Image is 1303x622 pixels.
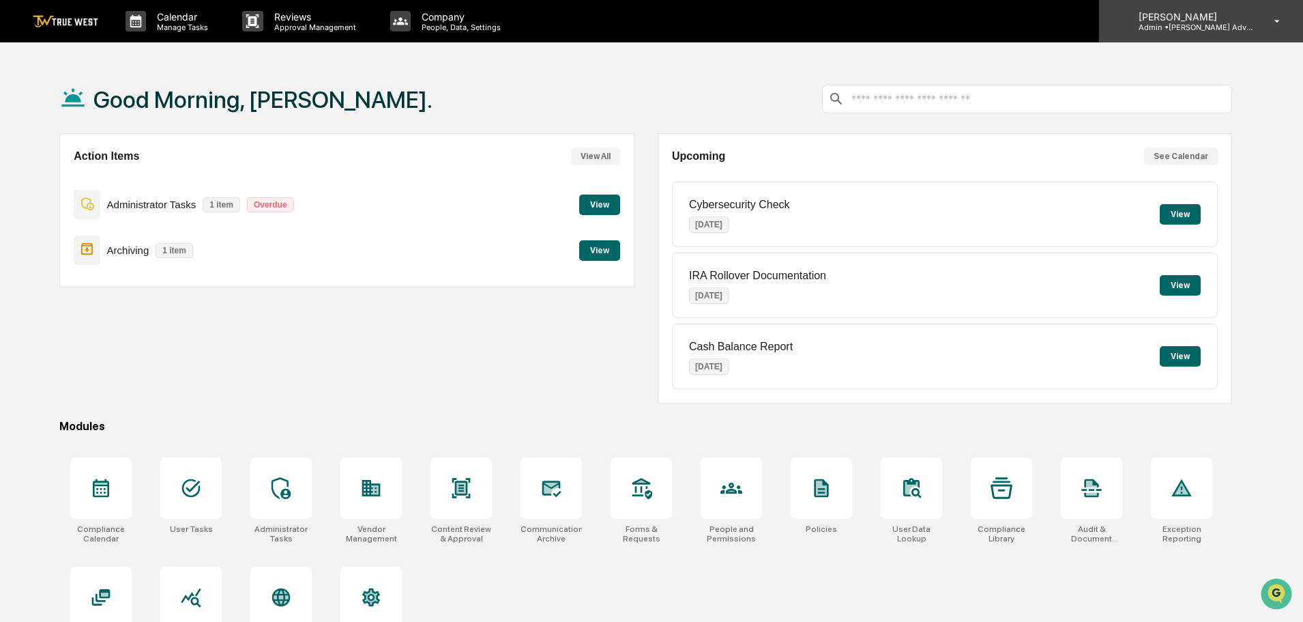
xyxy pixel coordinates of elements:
p: [PERSON_NAME] [1128,11,1255,23]
div: Exception Reporting [1151,524,1212,543]
span: [DATE] [121,186,149,197]
p: Administrator Tasks [107,199,196,210]
div: 🔎 [14,307,25,317]
p: Calendar [146,11,215,23]
a: View [579,197,620,210]
p: [DATE] [689,216,729,233]
img: Tammy Steffen [14,210,35,231]
button: View [1160,346,1201,367]
div: User Tasks [170,524,213,534]
div: Content Review & Approval [430,524,492,543]
iframe: Open customer support [1259,577,1296,614]
p: Archiving [107,244,149,256]
div: 🖐️ [14,281,25,292]
img: 8933085812038_c878075ebb4cc5468115_72.jpg [29,104,53,129]
button: View [1160,204,1201,225]
span: [PERSON_NAME] [42,223,111,234]
div: User Data Lookup [881,524,942,543]
div: Communications Archive [521,524,582,543]
img: logo [33,15,98,28]
button: See all [211,149,248,165]
div: Start new chat [61,104,224,118]
div: We're available if you need us! [61,118,188,129]
a: 🖐️Preclearance [8,274,93,298]
span: • [113,186,118,197]
p: [DATE] [689,287,729,304]
a: Powered byPylon [96,338,165,349]
span: Data Lookup [27,305,86,319]
button: Start new chat [232,109,248,125]
a: 🗄️Attestations [93,274,175,298]
p: Company [411,11,508,23]
button: View [1160,275,1201,296]
p: [DATE] [689,358,729,375]
div: Compliance Library [971,524,1032,543]
p: Cash Balance Report [689,341,793,353]
div: 🗄️ [99,281,110,292]
p: IRA Rollover Documentation [689,270,826,282]
img: 1746055101610-c473b297-6a78-478c-a979-82029cc54cd1 [14,104,38,129]
button: See Calendar [1144,147,1218,165]
h2: Upcoming [672,150,725,162]
div: Vendor Management [340,524,402,543]
span: Preclearance [27,279,88,293]
span: • [113,223,118,234]
div: Audit & Document Logs [1061,524,1122,543]
p: Admin • [PERSON_NAME] Advisory Group [1128,23,1255,32]
span: [PERSON_NAME] [42,186,111,197]
div: People and Permissions [701,524,762,543]
img: Tammy Steffen [14,173,35,195]
div: Forms & Requests [611,524,672,543]
h1: Good Morning, [PERSON_NAME]. [93,86,433,113]
span: Attestations [113,279,169,293]
p: Reviews [263,11,363,23]
p: 1 item [203,197,240,212]
div: Past conversations [14,152,91,162]
a: View [579,243,620,256]
span: [DATE] [121,223,149,234]
div: Administrator Tasks [250,524,312,543]
h2: Action Items [74,150,139,162]
p: Cybersecurity Check [689,199,790,211]
button: View [579,195,620,215]
p: How can we help? [14,29,248,51]
p: 1 item [156,243,193,258]
p: People, Data, Settings [411,23,508,32]
div: Compliance Calendar [70,524,132,543]
span: Pylon [136,339,165,349]
button: View [579,240,620,261]
p: Overdue [247,197,294,212]
button: View All [571,147,620,165]
a: 🔎Data Lookup [8,300,91,324]
div: Modules [59,420,1232,433]
div: Policies [806,524,837,534]
p: Approval Management [263,23,363,32]
p: Manage Tasks [146,23,215,32]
